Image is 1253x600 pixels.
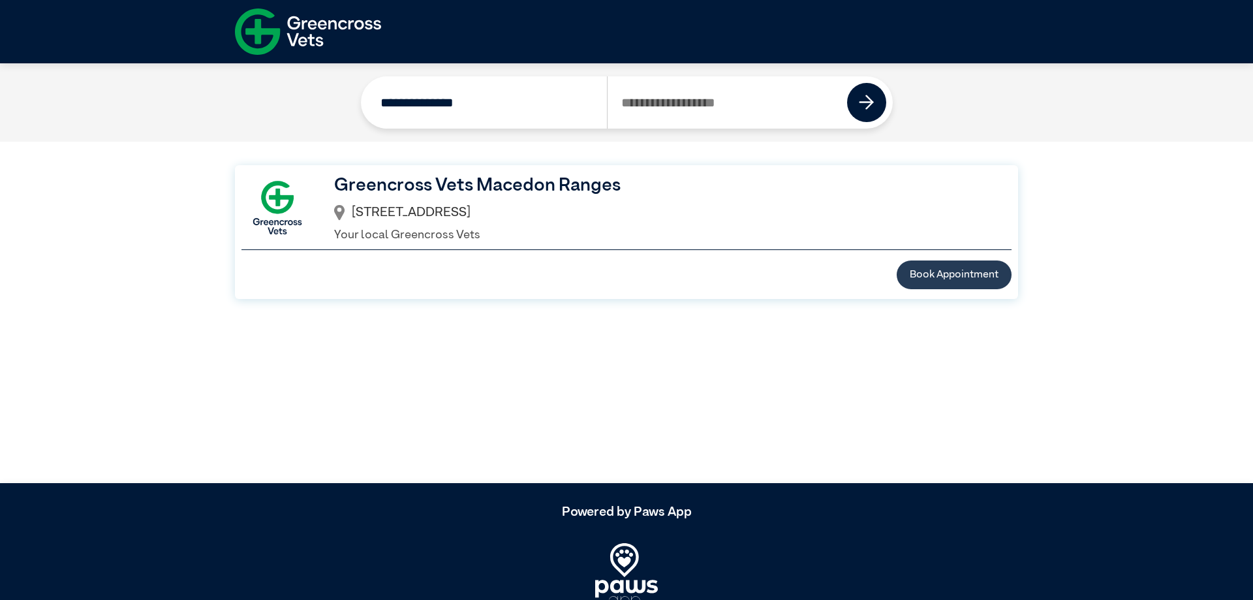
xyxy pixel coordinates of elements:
[241,172,313,244] img: GX-Square.png
[334,199,991,227] div: [STREET_ADDRESS]
[607,76,848,129] input: Search by Postcode
[334,172,991,199] h3: Greencross Vets Macedon Ranges
[367,76,608,129] input: Search by Clinic Name
[334,227,991,244] p: Your local Greencross Vets
[859,95,874,110] img: icon-right
[897,261,1012,289] button: Book Appointment
[235,504,1018,520] h5: Powered by Paws App
[235,3,381,60] img: f-logo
